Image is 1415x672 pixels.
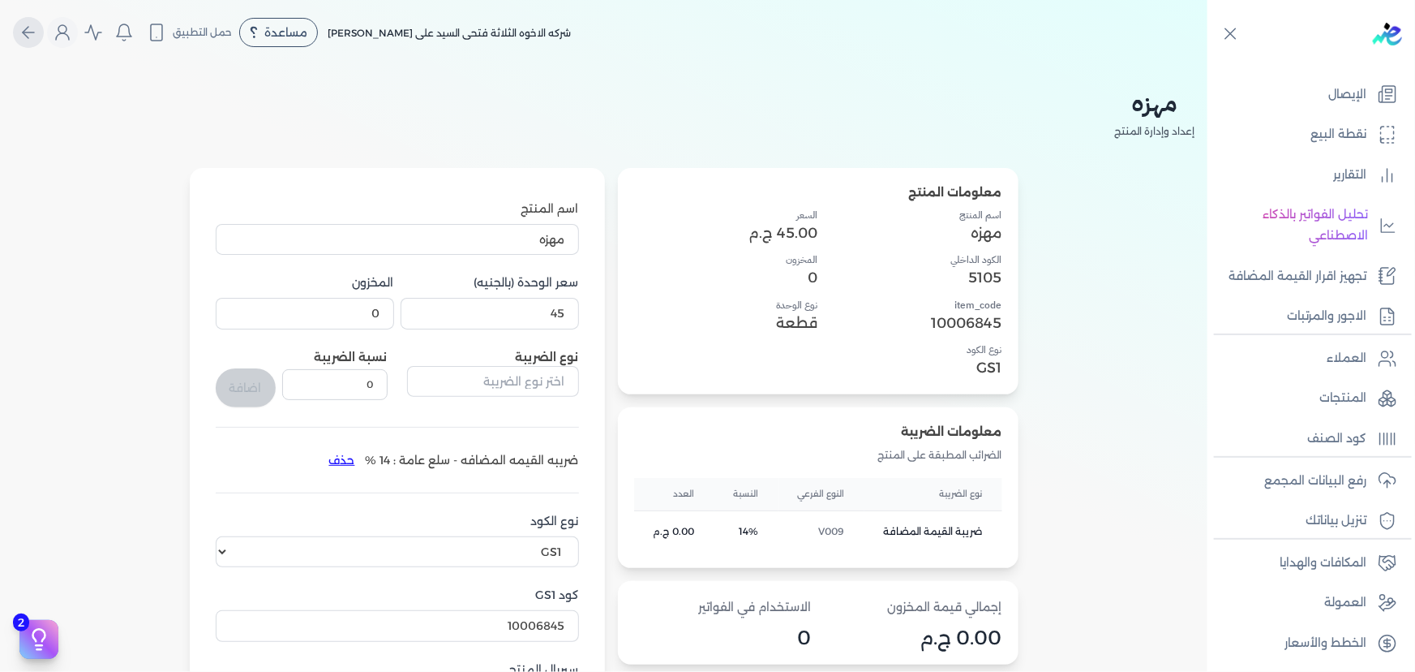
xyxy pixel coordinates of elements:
[884,524,983,539] div: ضريبة القيمة المضافة
[1373,23,1402,45] img: logo
[216,274,394,291] label: المخزون
[239,18,318,47] div: مساعدة
[634,222,818,243] p: 45.00 ج.م
[634,627,812,648] p: 0
[319,447,366,473] button: حذف
[634,597,812,618] p: الاستخدام في الفواتير
[864,478,1002,510] th: نوع الضريبة
[1333,165,1366,186] p: التقارير
[264,27,307,38] span: مساعدة
[1207,198,1405,252] a: تحليل الفواتير بالذكاء الاصطناعي
[319,447,579,473] li: ضريبه القيمه المضافه - سلع عامة : 14 %
[714,478,778,510] th: النسبة
[19,620,58,659] button: 2
[654,524,695,539] div: 0.00 ج.م
[1306,510,1366,532] p: تنزيل بياناتك
[818,357,1002,378] p: GS1
[825,627,1002,648] p: 0.00 ج.م
[825,597,1002,618] p: إجمالي قيمة المخزون
[1328,84,1366,106] p: الإيصال
[634,445,1002,466] p: الضرائب المطبقة على المنتج
[1207,422,1405,456] a: كود الصنف
[407,366,579,403] button: اختر نوع الضريبة
[315,350,388,364] label: نسبة الضريبة
[818,312,1002,334] p: 10006845
[1287,306,1366,327] p: الاجور والمرتبات
[216,200,579,218] label: اسم المنتج
[1114,121,1194,142] p: إعداد وإدارة المنتج
[143,19,236,46] button: حمل التطبيق
[818,342,1002,357] h4: نوع الكود
[1319,388,1366,409] p: المنتجات
[1310,124,1366,145] p: نقطة البيع
[818,298,1002,312] h4: item_code
[1207,158,1405,192] a: التقارير
[216,298,394,329] input: 00000
[1207,464,1405,498] a: رفع البيانات المجمع
[282,369,388,400] input: نسبة الضريبة
[634,312,818,334] p: قطعة
[1207,299,1405,334] a: الاجور والمرتبات
[1228,266,1366,287] p: تجهيز اقرار القيمة المضافة
[1207,342,1405,376] a: العملاء
[909,185,1002,200] span: معلومات المنتج
[1207,78,1405,112] a: الإيصال
[1327,348,1366,369] p: العملاء
[216,610,579,641] input: كود GS1
[778,478,864,510] th: النوع الفرعي
[1114,84,1194,121] h2: مهزه
[1207,504,1405,538] a: تنزيل بياناتك
[818,252,1002,267] h4: الكود الداخلي
[634,478,714,510] th: العدد
[634,267,818,288] p: 0
[1207,546,1405,580] a: المكافات والهدايا
[216,513,579,530] label: نوع الكود
[401,274,579,291] label: سعر الوحدة (بالجنيه)
[634,252,818,267] h4: المخزون
[1280,553,1366,574] p: المكافات والهدايا
[634,298,818,312] h4: نوع الوحدة
[634,208,818,222] h4: السعر
[516,350,579,364] label: نوع الضريبة
[216,587,579,604] label: كود GS1
[818,267,1002,288] p: 5105
[734,524,759,539] div: 14%
[401,298,579,329] input: 00000
[1307,429,1366,450] p: كود الصنف
[1207,381,1405,416] a: المنتجات
[902,424,1002,439] span: معلومات الضريبة
[818,222,1002,243] p: مهزه
[173,25,232,40] span: حمل التطبيق
[216,224,579,255] input: اكتب اسم المنتج هنا
[1264,471,1366,492] p: رفع البيانات المجمع
[1207,118,1405,152] a: نقطة البيع
[328,27,571,39] span: شركه الاخوه الثلاثة فتحى السيد على [PERSON_NAME]
[798,524,845,539] div: V009
[13,614,29,631] span: 2
[818,208,1002,222] h4: اسم المنتج
[1216,205,1368,246] p: تحليل الفواتير بالذكاء الاصطناعي
[1207,260,1405,294] a: تجهيز اقرار القيمة المضافة
[407,366,579,397] input: اختر نوع الضريبة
